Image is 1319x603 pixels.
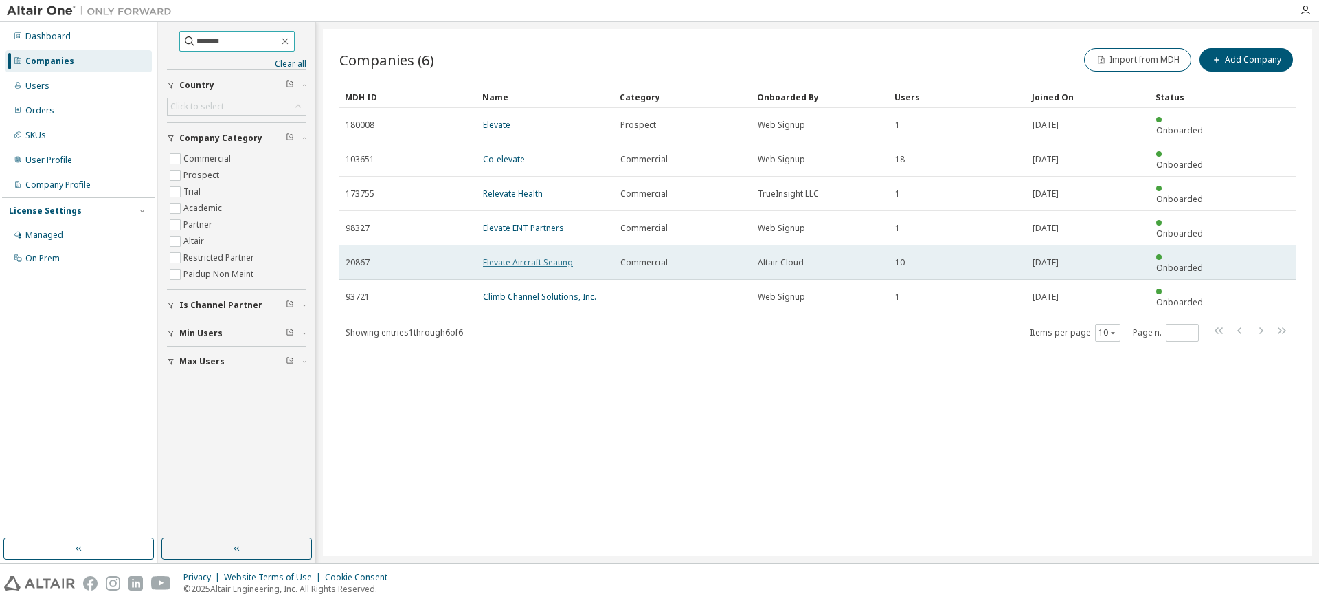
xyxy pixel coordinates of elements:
div: Joined On [1032,86,1145,108]
div: License Settings [9,206,82,217]
span: Web Signup [758,120,805,131]
span: 180008 [346,120,374,131]
div: Privacy [183,572,224,583]
button: 10 [1098,327,1117,338]
img: youtube.svg [151,576,171,591]
div: User Profile [25,155,72,166]
span: 20867 [346,257,370,268]
div: Companies [25,56,74,67]
span: [DATE] [1033,257,1059,268]
button: Add Company [1199,48,1293,72]
span: Prospect [620,120,656,131]
label: Paidup Non Maint [183,266,256,283]
div: Company Profile [25,179,91,190]
div: Click to select [170,101,224,112]
span: Clear filter [286,80,294,91]
button: Country [167,70,306,100]
label: Restricted Partner [183,250,257,266]
span: [DATE] [1033,154,1059,165]
span: Onboarded [1156,193,1203,205]
span: 1 [895,292,900,303]
span: 98327 [346,223,370,234]
div: On Prem [25,253,60,264]
div: Orders [25,105,54,116]
a: Climb Channel Solutions, Inc. [483,291,596,303]
span: Clear filter [286,133,294,144]
span: [DATE] [1033,120,1059,131]
div: Status [1155,86,1213,108]
label: Commercial [183,151,234,167]
a: Clear all [167,58,306,69]
div: Dashboard [25,31,71,42]
span: Web Signup [758,292,805,303]
a: Relevate Health [483,188,543,199]
span: [DATE] [1033,292,1059,303]
span: 173755 [346,188,374,199]
span: Clear filter [286,300,294,311]
label: Prospect [183,167,222,184]
div: Click to select [168,98,306,115]
div: SKUs [25,130,46,141]
span: Commercial [620,188,668,199]
div: Managed [25,230,63,241]
img: linkedin.svg [128,576,143,591]
span: [DATE] [1033,188,1059,199]
img: facebook.svg [83,576,98,591]
a: Elevate ENT Partners [483,222,564,234]
label: Altair [183,233,207,250]
a: Elevate [483,119,510,131]
div: Cookie Consent [325,572,396,583]
div: MDH ID [345,86,471,108]
label: Partner [183,217,215,233]
label: Trial [183,184,203,200]
div: Name [482,86,609,108]
a: Co-elevate [483,153,525,165]
span: [DATE] [1033,223,1059,234]
span: Commercial [620,154,668,165]
span: Commercial [620,223,668,234]
span: Clear filter [286,328,294,339]
span: 18 [895,154,905,165]
div: Users [894,86,1021,108]
img: altair_logo.svg [4,576,75,591]
img: Altair One [7,4,179,18]
span: 1 [895,120,900,131]
span: 10 [895,257,905,268]
div: Users [25,80,49,91]
span: Showing entries 1 through 6 of 6 [346,327,463,338]
span: Onboarded [1156,262,1203,274]
span: Commercial [620,257,668,268]
span: Clear filter [286,356,294,367]
span: Onboarded [1156,124,1203,136]
label: Academic [183,200,225,217]
button: Min Users [167,318,306,349]
button: Import from MDH [1084,48,1191,72]
span: TrueInsight LLC [758,188,819,199]
img: instagram.svg [106,576,120,591]
span: Country [179,80,214,91]
span: Web Signup [758,223,805,234]
span: Onboarded [1156,228,1203,239]
div: Website Terms of Use [224,572,325,583]
span: Company Category [179,133,262,144]
span: 1 [895,188,900,199]
p: © 2025 Altair Engineering, Inc. All Rights Reserved. [183,583,396,595]
div: Onboarded By [757,86,883,108]
span: 1 [895,223,900,234]
button: Company Category [167,123,306,153]
div: Category [620,86,746,108]
button: Max Users [167,347,306,377]
span: 103651 [346,154,374,165]
span: Page n. [1133,324,1199,342]
button: Is Channel Partner [167,290,306,320]
span: Altair Cloud [758,257,804,268]
span: Web Signup [758,154,805,165]
a: Elevate Aircraft Seating [483,256,573,268]
span: Companies (6) [339,50,434,69]
span: Is Channel Partner [179,300,262,311]
span: Max Users [179,356,225,367]
span: 93721 [346,292,370,303]
span: Items per page [1030,324,1120,342]
span: Onboarded [1156,159,1203,171]
span: Onboarded [1156,296,1203,308]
